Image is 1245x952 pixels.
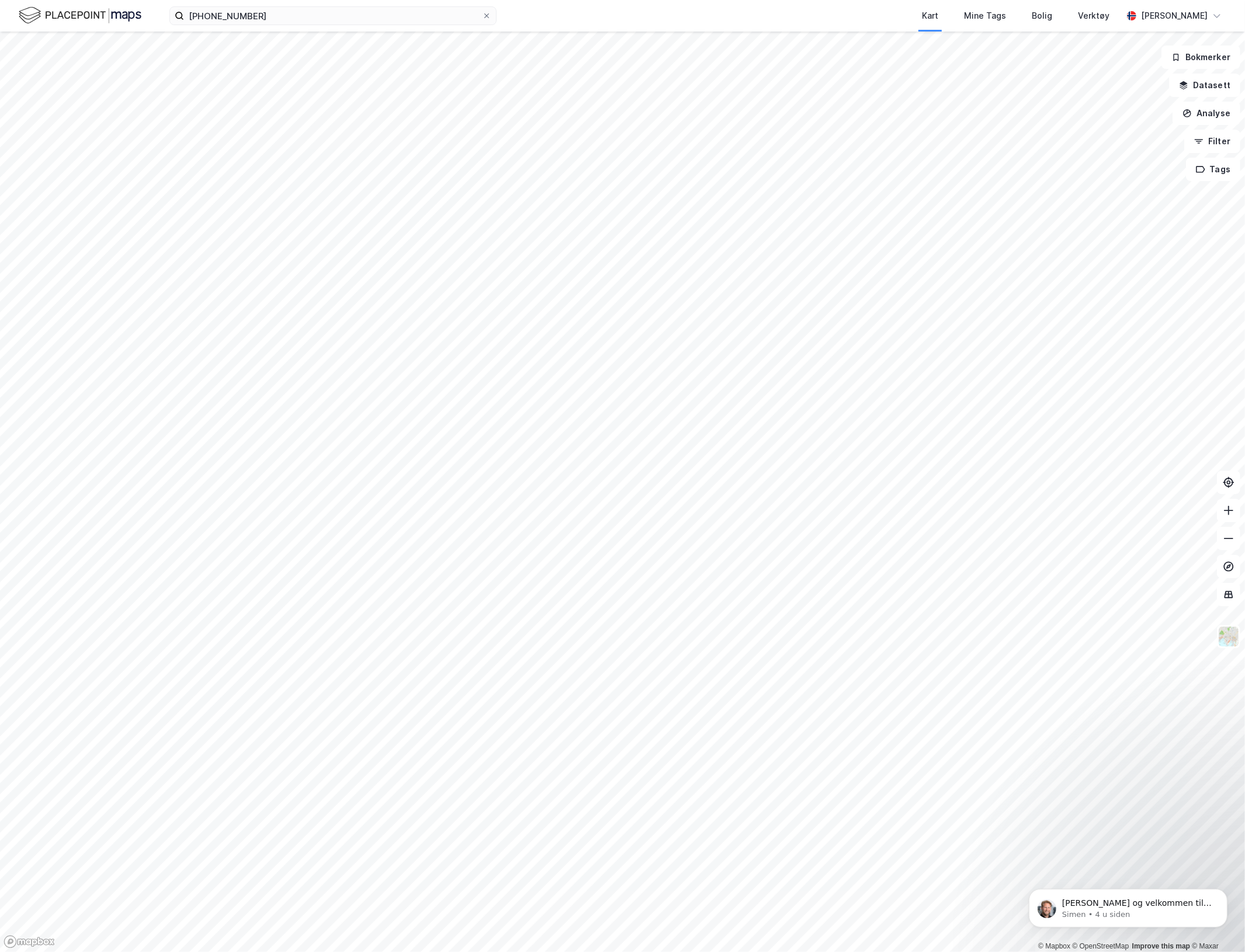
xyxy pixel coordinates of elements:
[51,45,202,55] p: Message from Simen, sent 4 u siden
[964,9,1006,23] div: Mine Tags
[1078,9,1109,23] div: Verktøy
[1161,46,1240,69] button: Bokmerker
[1073,942,1129,950] a: OpenStreetMap
[1132,942,1190,950] a: Improve this map
[1169,74,1240,97] button: Datasett
[1011,864,1245,946] iframe: Intercom notifications melding
[184,7,482,25] input: Søk på adresse, matrikkel, gårdeiere, leietakere eller personer
[1218,626,1240,648] img: Z
[922,9,938,23] div: Kart
[1038,942,1070,950] a: Mapbox
[1032,9,1052,23] div: Bolig
[1186,158,1240,181] button: Tags
[4,935,55,948] a: Mapbox homepage
[1141,9,1208,23] div: [PERSON_NAME]
[51,34,200,90] span: [PERSON_NAME] og velkommen til Newsec Maps, [PERSON_NAME] det er du lurer på så er det bare å ta ...
[1173,102,1240,125] button: Analyse
[1184,130,1240,153] button: Filter
[19,5,141,26] img: logo.f888ab2527a4732fd821a326f86c7f29.svg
